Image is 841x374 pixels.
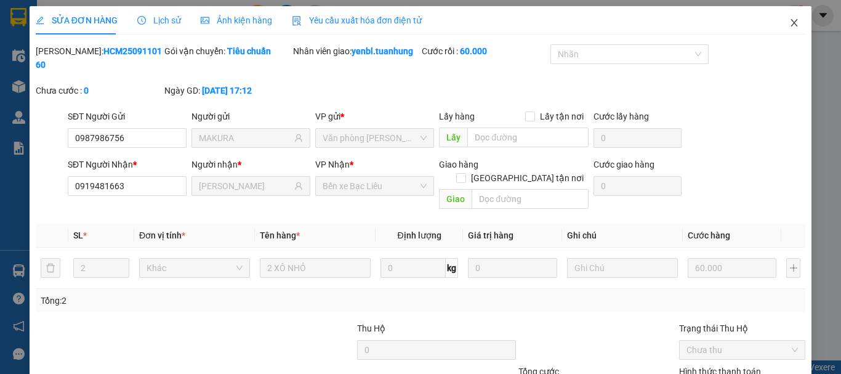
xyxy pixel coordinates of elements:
[357,323,385,333] span: Thu Hộ
[422,44,548,58] div: Cước rồi :
[594,160,654,169] label: Cước giao hàng
[227,46,271,56] b: Tiêu chuẩn
[139,230,185,240] span: Đơn vị tính
[688,258,776,278] input: 0
[147,259,243,277] span: Khác
[472,189,589,209] input: Dọc đường
[468,230,513,240] span: Giá trị hàng
[164,44,291,58] div: Gói vận chuyển:
[439,160,478,169] span: Giao hàng
[323,177,427,195] span: Bến xe Bạc Liêu
[679,322,805,335] div: Trạng thái Thu Hộ
[789,18,799,28] span: close
[594,112,649,121] label: Cước lấy hàng
[201,16,209,25] span: picture
[686,341,798,359] span: Chưa thu
[202,86,252,96] b: [DATE] 17:12
[201,15,272,25] span: Ảnh kiện hàng
[292,16,302,26] img: icon
[777,6,811,41] button: Close
[292,15,422,25] span: Yêu cầu xuất hóa đơn điện tử
[562,224,683,248] th: Ghi chú
[352,46,413,56] b: yenbl.tuanhung
[84,86,89,96] b: 0
[567,258,678,278] input: Ghi Chú
[68,158,187,171] div: SĐT Người Nhận
[36,16,44,25] span: edit
[467,128,589,147] input: Dọc đường
[315,160,350,169] span: VP Nhận
[137,15,181,25] span: Lịch sử
[460,46,487,56] b: 60.000
[439,128,467,147] span: Lấy
[594,128,682,148] input: Cước lấy hàng
[315,110,434,123] div: VP gửi
[164,84,291,97] div: Ngày GD:
[594,176,682,196] input: Cước giao hàng
[294,182,303,190] span: user
[36,44,162,71] div: [PERSON_NAME]:
[323,129,427,147] span: Văn phòng Hồ Chí Minh
[36,15,118,25] span: SỬA ĐƠN HÀNG
[446,258,458,278] span: kg
[260,258,371,278] input: VD: Bàn, Ghế
[36,84,162,97] div: Chưa cước :
[73,230,83,240] span: SL
[688,230,730,240] span: Cước hàng
[191,158,310,171] div: Người nhận
[41,294,326,307] div: Tổng: 2
[199,179,292,193] input: Tên người nhận
[466,171,589,185] span: [GEOGRAPHIC_DATA] tận nơi
[68,110,187,123] div: SĐT Người Gửi
[191,110,310,123] div: Người gửi
[439,112,475,121] span: Lấy hàng
[293,44,419,58] div: Nhân viên giao:
[439,189,472,209] span: Giao
[468,258,557,278] input: 0
[199,131,292,145] input: Tên người gửi
[294,134,303,142] span: user
[137,16,146,25] span: clock-circle
[397,230,441,240] span: Định lượng
[260,230,300,240] span: Tên hàng
[41,258,60,278] button: delete
[786,258,800,278] button: plus
[535,110,589,123] span: Lấy tận nơi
